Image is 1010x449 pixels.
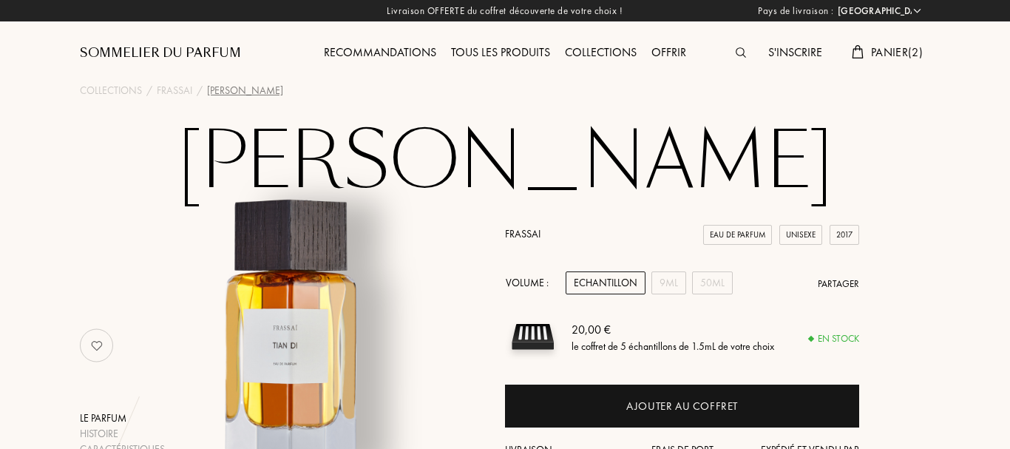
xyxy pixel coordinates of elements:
div: / [146,83,152,98]
div: 2017 [830,225,859,245]
div: Eau de Parfum [703,225,772,245]
span: Pays de livraison : [758,4,834,18]
div: Recommandations [316,44,444,63]
a: Tous les produits [444,44,557,60]
img: sample box [505,309,560,365]
div: Ajouter au coffret [626,398,738,415]
div: Partager [818,277,859,291]
div: 20,00 € [572,320,774,338]
div: / [197,83,203,98]
img: cart.svg [852,45,864,58]
a: Recommandations [316,44,444,60]
div: Offrir [644,44,694,63]
a: Collections [557,44,644,60]
div: Echantillon [566,271,645,294]
div: 9mL [651,271,686,294]
div: S'inscrire [761,44,830,63]
div: Unisexe [779,225,822,245]
img: search_icn.svg [736,47,746,58]
div: [PERSON_NAME] [207,83,283,98]
a: Frassai [505,227,540,240]
span: Panier ( 2 ) [871,44,923,60]
div: Histoire [80,426,165,442]
div: le coffret de 5 échantillons de 1.5mL de votre choix [572,338,774,354]
h1: [PERSON_NAME] [135,121,875,203]
a: Sommelier du Parfum [80,44,241,62]
a: Offrir [644,44,694,60]
div: 50mL [692,271,733,294]
div: Collections [557,44,644,63]
div: Volume : [505,271,557,294]
a: S'inscrire [761,44,830,60]
div: Tous les produits [444,44,557,63]
div: En stock [809,331,859,346]
div: Le parfum [80,411,165,426]
a: Frassai [157,83,192,98]
img: no_like_p.png [82,331,112,360]
a: Collections [80,83,142,98]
